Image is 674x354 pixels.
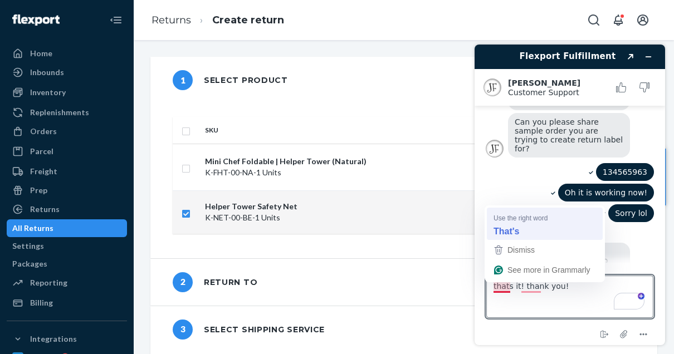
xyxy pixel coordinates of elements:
th: SKU [201,117,548,144]
a: Prep [7,181,127,199]
p: Mini Chef Foldable | Helper Tower (Natural) [205,156,544,167]
div: Parcel [30,146,53,157]
button: Open account menu [632,9,654,31]
a: Create return [212,14,284,26]
span: 3 [173,319,193,340]
div: Return to [173,272,257,292]
a: All Returns [7,219,127,237]
div: Packages [12,258,47,269]
div: Settings [12,240,44,252]
a: Settings [7,237,127,255]
a: Orders [7,122,127,140]
p: Helper Tower Safety Net [205,201,544,212]
button: Open Search Box [583,9,605,31]
div: Prep [30,185,47,196]
div: All Returns [12,223,53,234]
span: Chat [25,8,47,18]
a: Returns [152,14,191,26]
a: Billing [7,294,127,312]
span: 2 [173,272,193,292]
div: Reporting [30,277,67,288]
p: K-FHT-00-NA - 1 Units [205,167,544,178]
div: Freight [30,166,57,177]
a: Packages [7,255,127,273]
a: Inbounds [7,63,127,81]
button: Integrations [7,330,127,348]
a: Freight [7,163,127,180]
a: Inventory [7,83,127,101]
span: 1 [173,70,193,90]
div: Replenishments [30,107,89,118]
a: Parcel [7,142,127,160]
img: Flexport logo [12,14,60,26]
div: Integrations [30,333,77,345]
iframe: To enrich screen reader interactions, please activate Accessibility in Grammarly extension settings [466,36,674,354]
a: Home [7,45,127,62]
button: Open notifications [607,9,629,31]
div: Inbounds [30,67,64,78]
div: Orders [30,126,57,137]
div: Billing [30,297,53,308]
a: Returns [7,200,127,218]
a: Reporting [7,274,127,292]
ol: breadcrumbs [143,4,293,37]
p: K-NET-00-BE - 1 Units [205,212,544,223]
button: Close Navigation [105,9,127,31]
div: Home [30,48,52,59]
div: Select product [173,70,288,90]
div: Returns [30,204,60,215]
div: Select shipping service [173,319,325,340]
a: Replenishments [7,104,127,121]
div: Inventory [30,87,66,98]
